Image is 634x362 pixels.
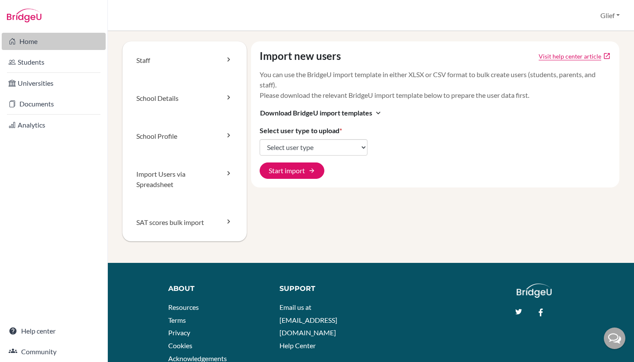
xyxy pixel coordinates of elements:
h4: Import new users [260,50,341,62]
a: Home [2,33,106,50]
a: Help Center [279,341,316,350]
img: Bridge-U [7,9,41,22]
a: Documents [2,95,106,112]
label: Select user type to upload [260,125,342,136]
div: About [168,284,260,294]
a: Terms [168,316,186,324]
a: School Profile [122,117,247,155]
a: SAT scores bulk import [122,203,247,241]
img: logo_white@2x-f4f0deed5e89b7ecb1c2cc34c3e3d731f90f0f143d5ea2071677605dd97b5244.png [517,284,552,298]
p: You can use the BridgeU import template in either XLSX or CSV format to bulk create users (studen... [260,69,611,100]
button: Start import [260,162,324,179]
a: Email us at [EMAIL_ADDRESS][DOMAIN_NAME] [279,303,337,337]
a: Students [2,53,106,71]
a: School Details [122,79,247,117]
a: Universities [2,75,106,92]
button: Download BridgeU import templatesexpand_more [260,107,383,119]
i: expand_more [374,109,383,117]
a: Privacy [168,328,190,337]
a: Analytics [2,116,106,134]
span: arrow_forward [308,167,315,174]
a: Click to open Tracking student registration article in a new tab [539,52,601,61]
a: Cookies [168,341,192,350]
a: Import Users via Spreadsheet [122,155,247,203]
a: Staff [122,41,247,79]
span: Download BridgeU import templates [260,108,372,118]
a: open_in_new [603,52,611,60]
a: Help center [2,322,106,340]
button: Glief [596,7,624,24]
a: Community [2,343,106,360]
span: Help [20,6,38,14]
div: Support [279,284,363,294]
a: Resources [168,303,199,311]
